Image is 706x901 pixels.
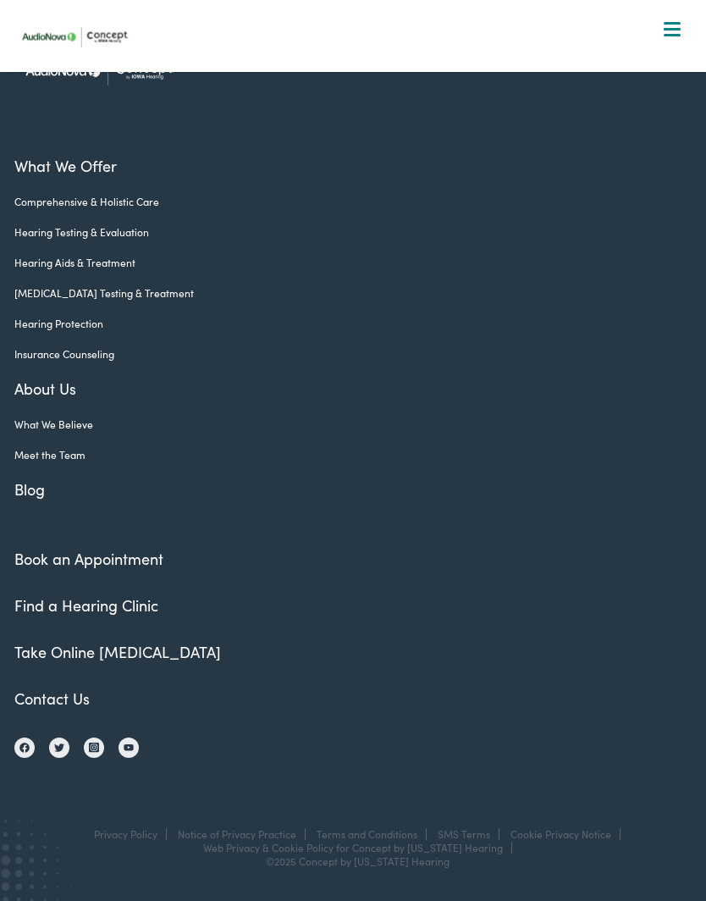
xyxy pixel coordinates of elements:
[438,826,490,841] a: SMS Terms
[89,742,99,754] img: Instagram
[14,688,90,709] a: Contact Us
[14,255,667,270] a: Hearing Aids & Treatment
[14,377,667,400] a: About Us
[14,154,667,177] a: What We Offer
[14,316,667,331] a: Hearing Protection
[317,826,417,841] a: Terms and Conditions
[14,346,667,362] a: Insurance Counseling
[14,417,667,432] a: What We Believe
[14,478,667,500] a: Blog
[257,855,450,867] div: ©2025 Concept by [US_STATE] Hearing
[14,447,667,462] a: Meet the Team
[27,68,692,120] a: What We Offer
[54,743,64,753] img: Twitter
[14,594,158,616] a: Find a Hearing Clinic
[203,840,503,854] a: Web Privacy & Cookie Policy for Concept by [US_STATE] Hearing
[14,194,667,209] a: Comprehensive & Holistic Care
[124,743,134,752] img: YouTube
[14,641,221,662] a: Take Online [MEDICAL_DATA]
[19,743,30,753] img: Facebook icon, indicating the presence of the site or brand on the social media platform.
[510,826,611,841] a: Cookie Privacy Notice
[178,826,296,841] a: Notice of Privacy Practice
[14,285,667,301] a: [MEDICAL_DATA] Testing & Treatment
[14,224,667,240] a: Hearing Testing & Evaluation
[14,548,163,569] a: Book an Appointment
[94,826,157,841] a: Privacy Policy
